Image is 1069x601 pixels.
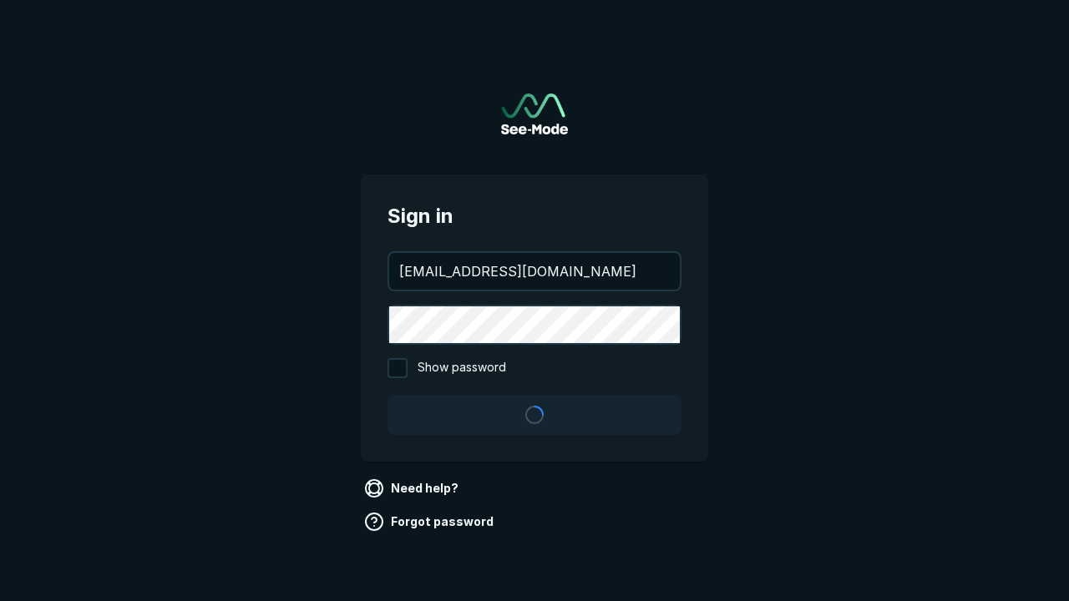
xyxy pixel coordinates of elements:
a: Go to sign in [501,93,568,134]
a: Need help? [361,475,465,502]
img: See-Mode Logo [501,93,568,134]
a: Forgot password [361,508,500,535]
input: your@email.com [389,253,680,290]
span: Sign in [388,201,681,231]
span: Show password [418,358,506,378]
